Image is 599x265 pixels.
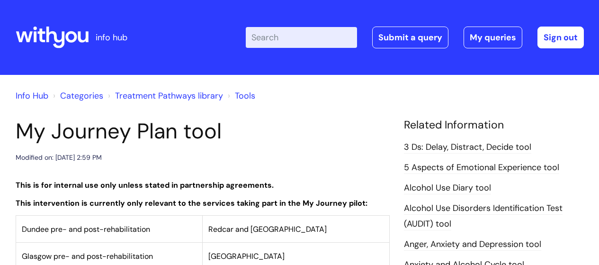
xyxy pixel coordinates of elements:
h4: Related Information [404,119,584,132]
li: Tools [225,88,255,103]
a: 5 Aspects of Emotional Experience tool [404,162,559,174]
a: Alcohol Use Disorders Identification Test (AUDIT) tool [404,202,563,230]
span: Glasgow pre- and post-rehabilitation [22,251,153,261]
a: Info Hub [16,90,48,101]
a: Anger, Anxiety and Depression tool [404,238,541,251]
span: [GEOGRAPHIC_DATA] [208,251,285,261]
li: Treatment Pathways library [106,88,223,103]
span: Redcar and [GEOGRAPHIC_DATA] [208,224,327,234]
a: My queries [464,27,522,48]
div: | - [246,27,584,48]
li: Solution home [51,88,103,103]
strong: This is for internal use only unless stated in partnership agreements. [16,180,274,190]
h1: My Journey Plan tool [16,119,390,144]
strong: This intervention is currently only relevant to the services taking part in the My Journey pilot: [16,198,367,208]
span: Dundee pre- and post-rehabilitation [22,224,150,234]
p: info hub [96,30,127,45]
a: Alcohol Use Diary tool [404,182,491,194]
a: Tools [235,90,255,101]
a: Treatment Pathways library [115,90,223,101]
a: Submit a query [372,27,448,48]
input: Search [246,27,357,48]
a: 3 Ds: Delay, Distract, Decide tool [404,141,531,154]
div: Modified on: [DATE] 2:59 PM [16,152,102,164]
a: Sign out [537,27,584,48]
a: Categories [60,90,103,101]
